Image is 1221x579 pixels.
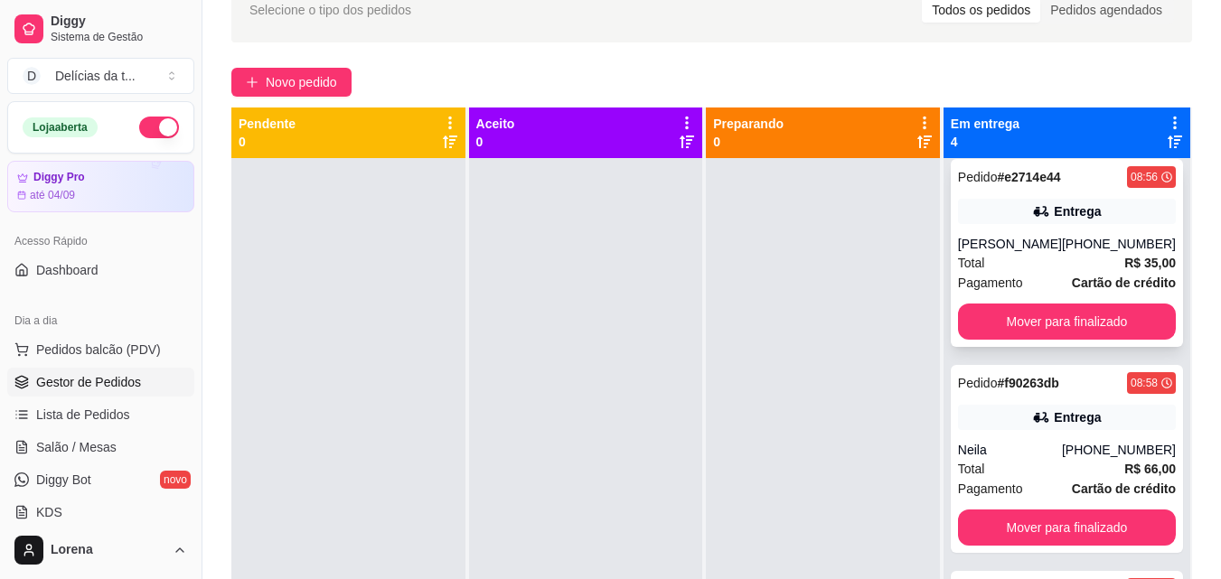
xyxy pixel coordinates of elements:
[7,335,194,364] button: Pedidos balcão (PDV)
[30,188,75,202] article: até 04/09
[1062,235,1176,253] div: [PHONE_NUMBER]
[51,14,187,30] span: Diggy
[958,304,1176,340] button: Mover para finalizado
[476,133,515,151] p: 0
[958,235,1062,253] div: [PERSON_NAME]
[7,58,194,94] button: Select a team
[239,115,296,133] p: Pendente
[958,376,998,390] span: Pedido
[1054,408,1101,426] div: Entrega
[1072,481,1176,496] strong: Cartão de crédito
[7,465,194,494] a: Diggy Botnovo
[7,528,194,572] button: Lorena
[958,509,1176,546] button: Mover para finalizado
[958,441,1062,459] div: Neila
[239,133,296,151] p: 0
[36,438,117,456] span: Salão / Mesas
[36,406,130,424] span: Lista de Pedidos
[997,376,1059,390] strong: # f90263db
[7,256,194,285] a: Dashboard
[7,400,194,429] a: Lista de Pedidos
[36,341,161,359] span: Pedidos balcão (PDV)
[958,273,1023,293] span: Pagamento
[33,171,85,184] article: Diggy Pro
[958,459,985,479] span: Total
[958,253,985,273] span: Total
[1124,462,1176,476] strong: R$ 66,00
[7,498,194,527] a: KDS
[958,479,1023,499] span: Pagamento
[476,115,515,133] p: Aceito
[23,117,98,137] div: Loja aberta
[7,433,194,462] a: Salão / Mesas
[7,7,194,51] a: DiggySistema de Gestão
[51,542,165,558] span: Lorena
[36,373,141,391] span: Gestor de Pedidos
[713,115,784,133] p: Preparando
[7,306,194,335] div: Dia a dia
[997,170,1060,184] strong: # e2714e44
[266,72,337,92] span: Novo pedido
[36,471,91,489] span: Diggy Bot
[1131,170,1158,184] div: 08:56
[7,227,194,256] div: Acesso Rápido
[951,115,1019,133] p: Em entrega
[1054,202,1101,220] div: Entrega
[1124,256,1176,270] strong: R$ 35,00
[1131,376,1158,390] div: 08:58
[713,133,784,151] p: 0
[51,30,187,44] span: Sistema de Gestão
[55,67,136,85] div: Delícias da t ...
[246,76,258,89] span: plus
[36,261,99,279] span: Dashboard
[1072,275,1176,290] strong: Cartão de crédito
[139,117,179,138] button: Alterar Status
[958,170,998,184] span: Pedido
[7,161,194,212] a: Diggy Proaté 04/09
[1062,441,1176,459] div: [PHONE_NUMBER]
[23,67,41,85] span: D
[7,368,194,397] a: Gestor de Pedidos
[951,133,1019,151] p: 4
[36,503,62,521] span: KDS
[231,68,352,97] button: Novo pedido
